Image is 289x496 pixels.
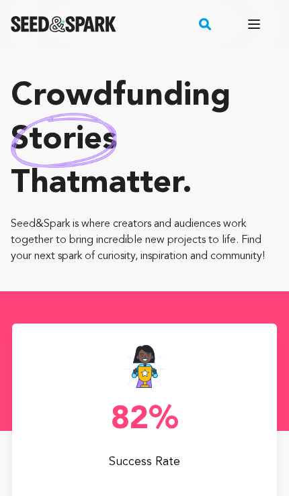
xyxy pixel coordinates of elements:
[12,452,277,471] p: Success Rate
[11,113,117,168] img: hand sketched image
[11,16,116,32] a: Seed&Spark Homepage
[11,16,116,32] img: Seed&Spark Logo Dark Mode
[124,345,165,388] img: Seed&Spark Success Rate Icon
[80,168,182,200] span: matter
[11,75,278,205] p: Crowdfunding that .
[11,216,278,264] p: Seed&Spark is where creators and audiences work together to bring incredible new projects to life...
[12,404,277,436] p: 82%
